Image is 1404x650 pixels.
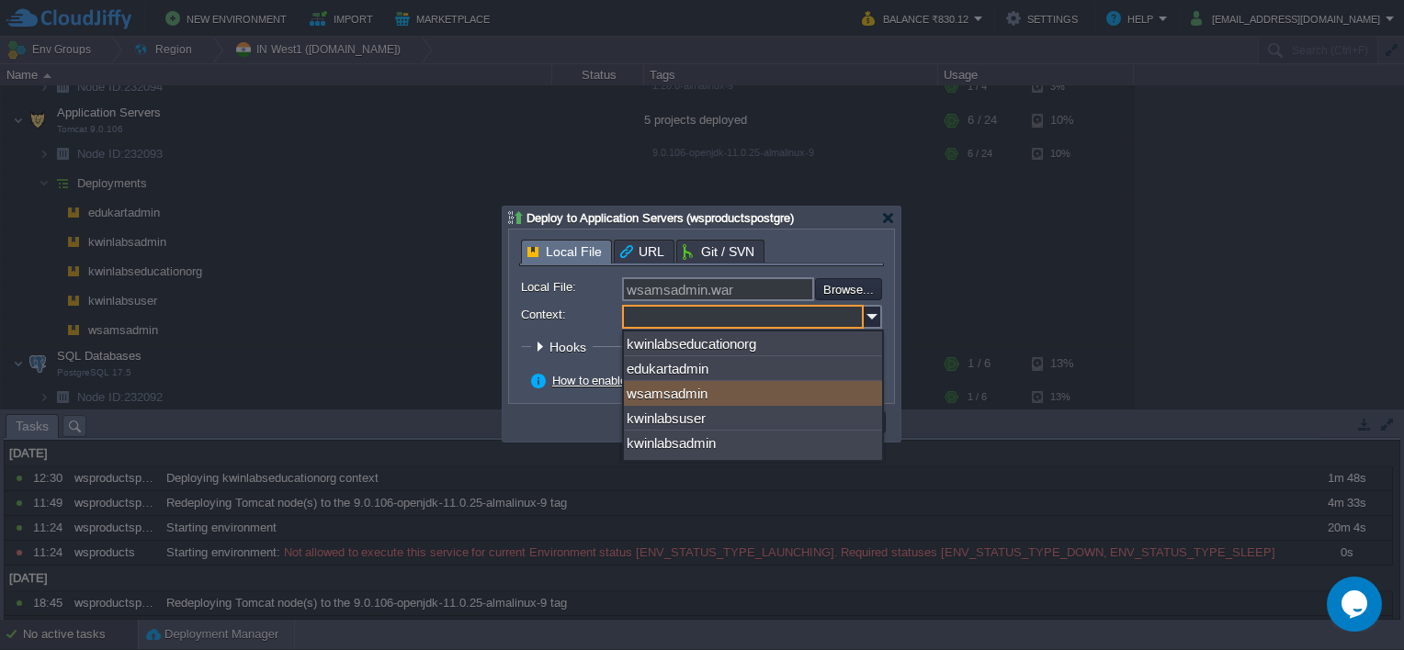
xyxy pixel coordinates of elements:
[1327,577,1386,632] iframe: chat widget
[620,241,664,263] span: URL
[624,356,882,381] div: edukartadmin
[527,241,602,263] span: Local File
[624,406,882,431] div: kwinlabsuser
[549,340,591,354] span: Hooks
[683,241,754,263] span: Git / SVN
[624,381,882,406] div: wsamsadmin
[552,374,773,387] a: How to enable zero-downtime deployment
[521,277,620,297] label: Local File:
[526,211,794,225] span: Deploy to Application Servers (wsproductspostgre)
[624,331,882,356] div: kwinlabseducationorg
[521,305,620,324] label: Context:
[624,431,882,455] div: kwinlabsadmin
